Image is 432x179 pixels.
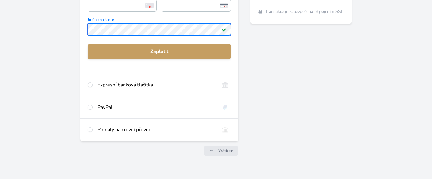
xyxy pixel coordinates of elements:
span: Zaplatit [93,48,226,55]
div: PayPal [97,104,215,111]
input: Jméno na kartěPlatné pole [88,23,231,36]
button: Zaplatit [88,44,231,59]
span: Jméno na kartě [88,18,231,23]
img: bankTransfer_IBAN.svg [220,126,231,133]
img: onlineBanking_CZ.svg [220,81,231,89]
img: Konec platnosti [145,3,154,8]
iframe: Iframe pro datum vypršení platnosti [90,1,154,10]
a: Vrátit se [204,146,238,156]
span: Vrátit se [218,148,233,153]
img: Platné pole [222,27,227,32]
iframe: Iframe pro bezpečnostní kód [164,1,228,10]
div: Expresní banková tlačítka [97,81,215,89]
span: Transakce je zabezpečena připojením SSL [265,9,343,15]
img: paypal.svg [220,104,231,111]
div: Pomalý bankovní převod [97,126,215,133]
